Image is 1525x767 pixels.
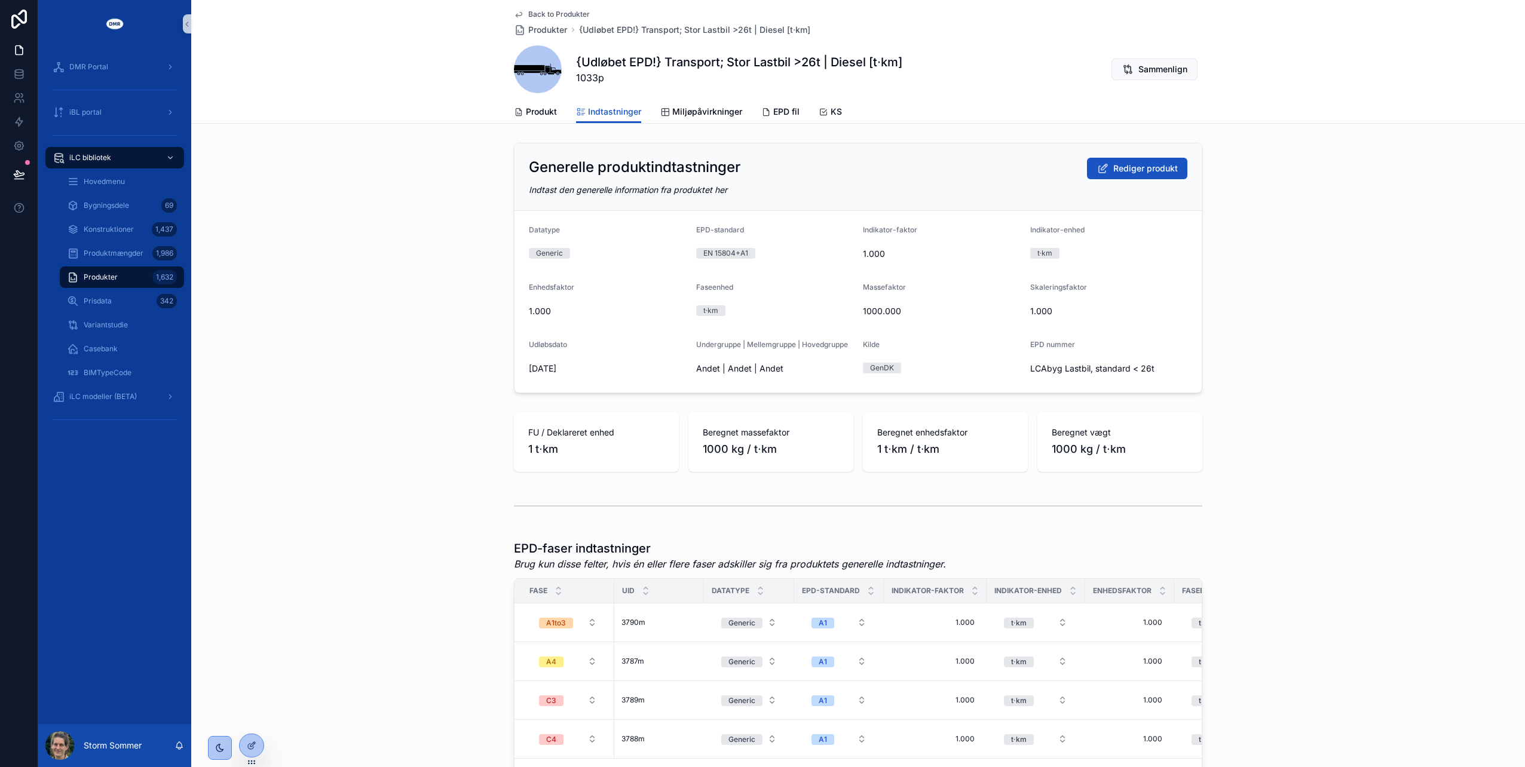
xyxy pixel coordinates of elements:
[1199,656,1214,667] div: t⋅km
[621,618,645,627] span: 3790m
[1182,689,1256,711] button: Select Button
[1199,734,1214,745] div: t⋅km
[703,427,839,438] span: Beregnet massefaktor
[546,695,556,706] div: C3
[896,734,975,744] span: 1.000
[529,651,607,672] button: Select Button
[622,586,635,596] span: UID
[1052,441,1188,458] span: 1000 kg / t⋅km
[84,320,128,330] span: Variantstudie
[696,225,744,234] span: EPD-standard
[45,147,184,168] a: iLC bibliotek
[45,56,184,78] a: DMR Portal
[528,441,664,458] span: 1 t⋅km
[819,101,842,125] a: KS
[588,106,641,118] span: Indtastninger
[1052,427,1188,438] span: Beregnet vægt
[728,618,755,628] div: Generic
[712,612,786,633] button: Select Button
[105,14,124,33] img: App logo
[1199,618,1214,628] div: t⋅km
[1111,59,1198,80] button: Sammenlign
[1097,734,1162,744] span: 1.000
[529,185,727,195] em: Indtast den generelle information fra produktet her
[1087,158,1187,179] button: Rediger produkt
[773,106,800,118] span: EPD fil
[1093,586,1152,596] span: Enhedsfaktor
[60,266,184,288] a: Produkter1,632
[1030,283,1087,292] span: Skaleringsfaktor
[877,441,1013,458] span: 1 t⋅km / t⋅km
[528,10,590,19] span: Back to Produkter
[529,689,607,711] button: Select Button
[529,305,687,317] span: 1.000
[712,651,786,672] button: Select Button
[1030,305,1188,317] span: 1.000
[60,171,184,192] a: Hovedmenu
[576,101,641,124] a: Indtastninger
[529,363,687,375] span: [DATE]
[60,195,184,216] a: Bygningsdele69
[84,225,134,234] span: Konstruktioner
[1011,618,1027,628] div: t⋅km
[863,305,1021,317] span: 1000.000
[69,62,108,72] span: DMR Portal
[1182,586,1224,596] span: Faseenhed
[728,734,755,745] div: Generic
[621,695,645,705] span: 3789m
[802,689,876,711] button: Select Button
[877,427,1013,438] span: Beregnet enhedsfaktor
[579,24,810,36] span: {Udløbet EPD!} Transport; Stor Lastbil >26t | Diesel [t⋅km]
[819,618,827,628] div: A1
[69,392,137,401] span: iLC modeller (BETA)
[529,340,567,349] span: Udløbsdato
[863,248,1021,260] span: 1.000
[1097,618,1162,627] span: 1.000
[703,248,748,259] div: EN 15804+A1
[1182,651,1256,672] button: Select Button
[1030,363,1188,375] span: LCAbyg Lastbil, standard < 26t
[1097,656,1162,666] span: 1.000
[896,656,975,666] span: 1.000
[69,108,102,117] span: iBL portal
[896,695,975,705] span: 1.000
[896,618,975,627] span: 1.000
[1199,695,1214,706] div: t⋅km
[546,734,556,745] div: C4
[863,225,917,234] span: Indikator-faktor
[84,344,118,354] span: Casebank
[45,102,184,123] a: iBL portal
[696,363,783,375] span: Andet | Andet | Andet
[1011,695,1027,706] div: t⋅km
[802,612,876,633] button: Select Button
[69,153,111,162] span: iLC bibliotek
[514,101,557,125] a: Produkt
[60,219,184,240] a: Konstruktioner1,437
[1030,225,1085,234] span: Indikator-enhed
[529,225,560,234] span: Datatype
[84,272,118,282] span: Produkter
[529,586,547,596] span: Fase
[712,586,749,596] span: Datatype
[802,728,876,750] button: Select Button
[712,728,786,750] button: Select Button
[802,651,876,672] button: Select Button
[819,656,827,667] div: A1
[621,656,644,666] span: 3787m
[528,427,664,438] span: FU / Deklareret enhed
[863,283,906,292] span: Massefaktor
[1182,612,1256,633] button: Select Button
[1113,162,1178,174] span: Rediger produkt
[514,10,590,19] a: Back to Produkter
[672,106,742,118] span: Miljøpåvirkninger
[45,386,184,407] a: iLC modeller (BETA)
[1182,728,1256,750] button: Select Button
[84,296,112,306] span: Prisdata
[84,740,142,751] p: Storm Sommer
[994,689,1077,711] button: Select Button
[60,362,184,383] a: BIMTypeCode
[546,656,556,667] div: A4
[84,177,125,186] span: Hovedmenu
[819,734,827,745] div: A1
[152,246,177,260] div: 1,986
